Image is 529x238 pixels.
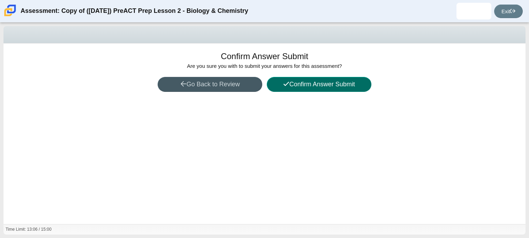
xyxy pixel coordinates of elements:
div: Assessment: Copy of ([DATE]) PreACT Prep Lesson 2 - Biology & Chemistry [21,3,248,19]
div: Time Limit: 13:06 / 15:00 [6,227,52,232]
button: Confirm Answer Submit [267,77,371,92]
span: Are you sure you with to submit your answers for this assessment? [187,63,342,69]
h1: Confirm Answer Submit [221,50,308,62]
img: jaretsy.fernandezs.ggJcyg [468,6,479,17]
img: Carmen School of Science & Technology [3,3,17,18]
a: Exit [494,5,523,18]
a: Carmen School of Science & Technology [3,13,17,19]
button: Go Back to Review [158,77,262,92]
